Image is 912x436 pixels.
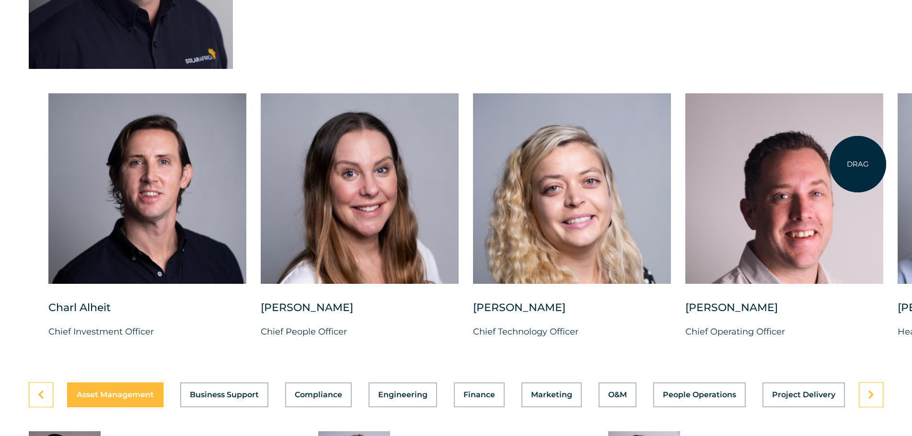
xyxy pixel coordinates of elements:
[261,324,459,339] p: Chief People Officer
[772,391,835,399] span: Project Delivery
[378,391,427,399] span: Engineering
[48,301,246,324] div: Charl Alheit
[463,391,495,399] span: Finance
[48,324,246,339] p: Chief Investment Officer
[685,324,883,339] p: Chief Operating Officer
[531,391,572,399] span: Marketing
[608,391,627,399] span: O&M
[77,391,154,399] span: Asset Management
[663,391,736,399] span: People Operations
[473,324,671,339] p: Chief Technology Officer
[685,301,883,324] div: [PERSON_NAME]
[473,301,671,324] div: [PERSON_NAME]
[261,301,459,324] div: [PERSON_NAME]
[295,391,342,399] span: Compliance
[190,391,259,399] span: Business Support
